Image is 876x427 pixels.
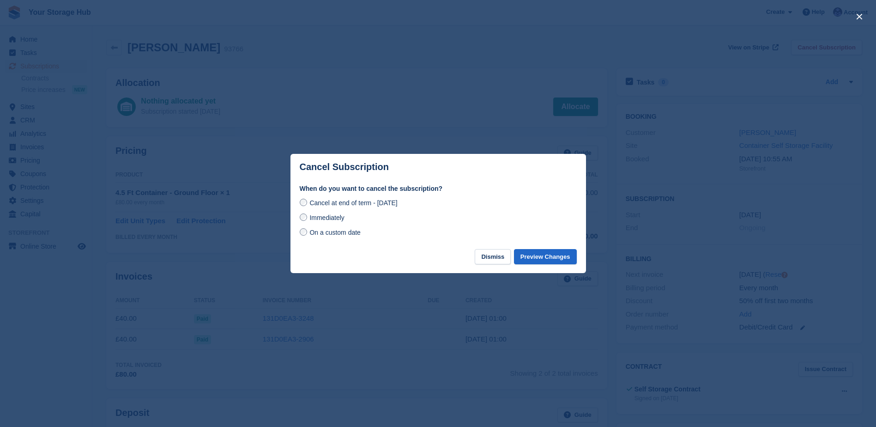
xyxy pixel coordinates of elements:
button: Preview Changes [514,249,577,264]
p: Cancel Subscription [300,162,389,172]
input: Cancel at end of term - [DATE] [300,199,307,206]
input: Immediately [300,213,307,221]
span: Cancel at end of term - [DATE] [309,199,397,207]
input: On a custom date [300,228,307,236]
label: When do you want to cancel the subscription? [300,184,577,194]
button: Dismiss [475,249,511,264]
button: close [852,9,867,24]
span: Immediately [309,214,344,221]
span: On a custom date [309,229,361,236]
